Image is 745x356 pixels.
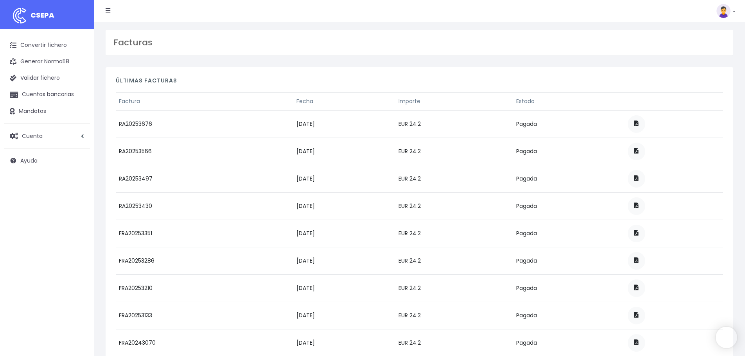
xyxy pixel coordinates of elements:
[513,165,625,192] td: Pagada
[513,110,625,138] td: Pagada
[395,274,513,302] td: EUR 24.2
[113,38,725,48] h3: Facturas
[513,138,625,165] td: Pagada
[4,103,90,120] a: Mandatos
[116,138,293,165] td: RA20253566
[116,220,293,247] td: FRA20253351
[293,92,395,110] th: Fecha
[4,37,90,54] a: Convertir fichero
[513,192,625,220] td: Pagada
[513,247,625,274] td: Pagada
[513,302,625,329] td: Pagada
[116,92,293,110] th: Factura
[31,10,54,20] span: CSEPA
[22,132,43,140] span: Cuenta
[395,192,513,220] td: EUR 24.2
[293,247,395,274] td: [DATE]
[293,165,395,192] td: [DATE]
[20,157,38,165] span: Ayuda
[395,110,513,138] td: EUR 24.2
[116,165,293,192] td: RA20253497
[4,54,90,70] a: Generar Norma58
[116,302,293,329] td: FRA20253133
[116,110,293,138] td: RA20253676
[513,220,625,247] td: Pagada
[513,92,625,110] th: Estado
[4,86,90,103] a: Cuentas bancarias
[395,302,513,329] td: EUR 24.2
[293,192,395,220] td: [DATE]
[293,302,395,329] td: [DATE]
[716,4,731,18] img: profile
[4,152,90,169] a: Ayuda
[116,274,293,302] td: FRA20253210
[395,165,513,192] td: EUR 24.2
[395,92,513,110] th: Importe
[513,274,625,302] td: Pagada
[293,110,395,138] td: [DATE]
[10,6,29,25] img: logo
[4,70,90,86] a: Validar fichero
[4,128,90,144] a: Cuenta
[293,138,395,165] td: [DATE]
[395,247,513,274] td: EUR 24.2
[395,220,513,247] td: EUR 24.2
[293,220,395,247] td: [DATE]
[116,192,293,220] td: RA20253430
[116,77,723,88] h4: Últimas facturas
[293,274,395,302] td: [DATE]
[395,138,513,165] td: EUR 24.2
[116,247,293,274] td: FRA20253286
